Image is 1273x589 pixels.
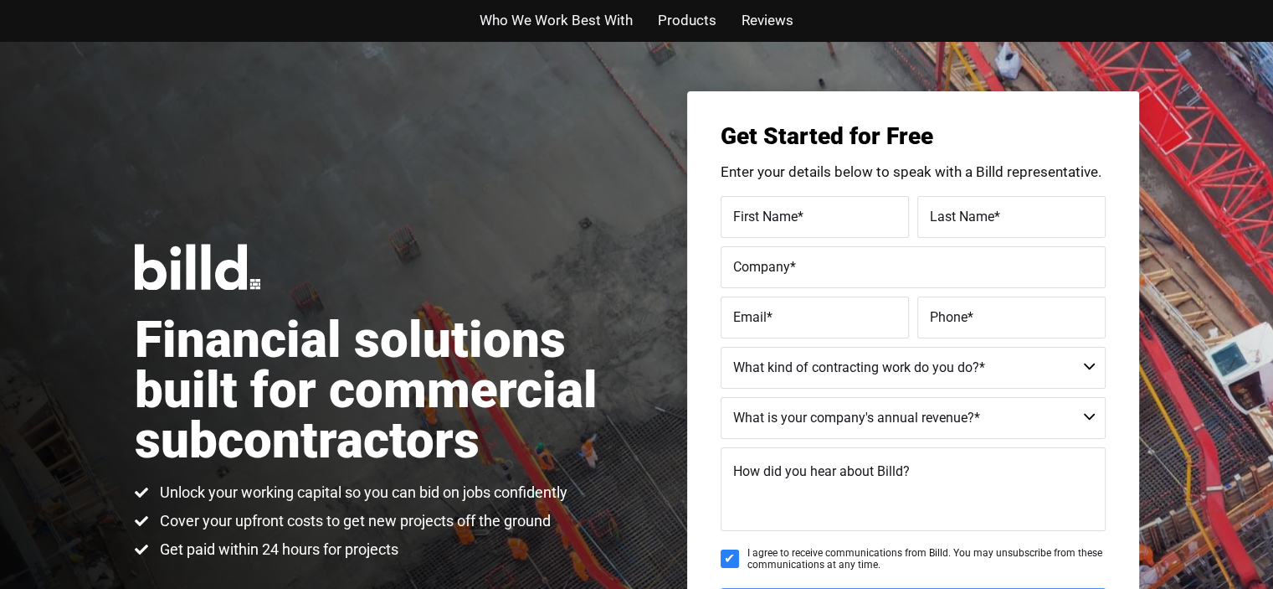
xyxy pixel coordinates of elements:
a: Reviews [742,8,793,33]
p: Enter your details below to speak with a Billd representative. [721,165,1106,179]
span: Email [733,308,767,324]
a: Who We Work Best With [480,8,633,33]
h1: Financial solutions built for commercial subcontractors [135,315,637,466]
span: I agree to receive communications from Billd. You may unsubscribe from these communications at an... [747,547,1106,571]
span: Company [733,258,790,274]
span: Get paid within 24 hours for projects [156,540,398,560]
h3: Get Started for Free [721,125,1106,148]
input: I agree to receive communications from Billd. You may unsubscribe from these communications at an... [721,550,739,568]
span: Cover your upfront costs to get new projects off the ground [156,511,551,531]
span: Last Name [930,208,994,224]
span: First Name [733,208,798,224]
a: Products [658,8,716,33]
span: How did you hear about Billd? [733,463,910,479]
span: Phone [930,308,968,324]
span: Unlock your working capital so you can bid on jobs confidently [156,483,567,503]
